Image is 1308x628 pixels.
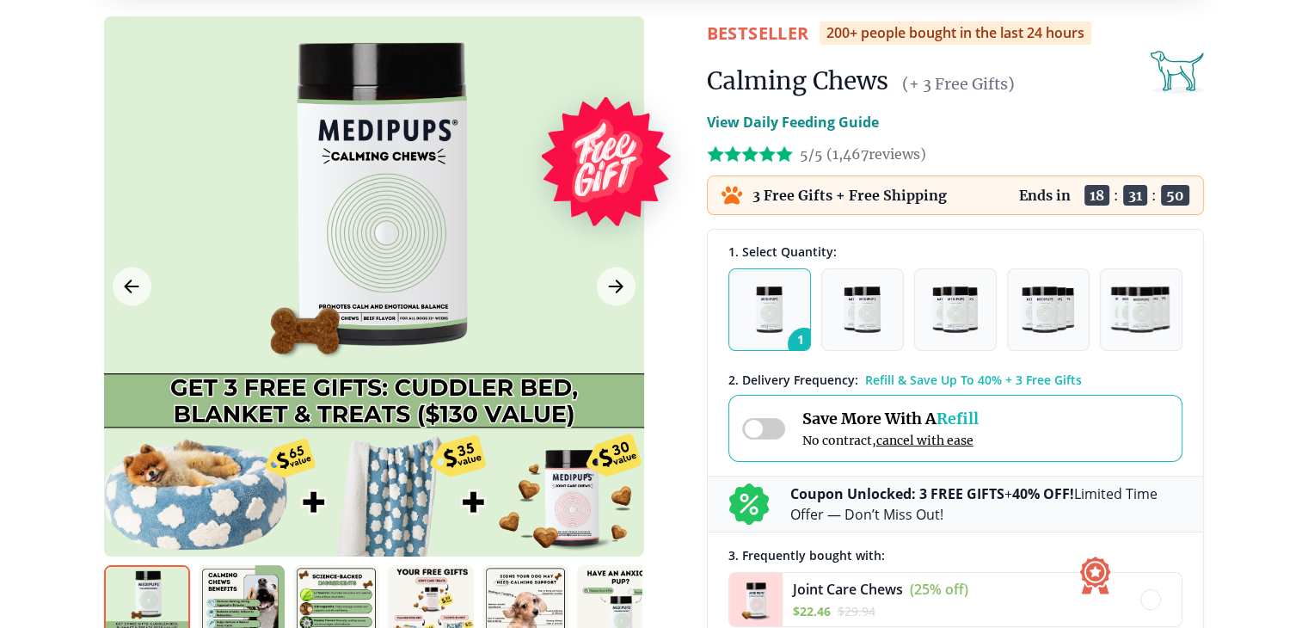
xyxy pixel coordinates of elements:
[1151,187,1157,204] span: :
[1161,185,1189,206] span: 50
[1012,484,1074,503] b: 40% OFF!
[838,603,875,619] span: $ 29.94
[793,580,903,599] span: Joint Care Chews
[932,286,977,333] img: Pack of 3 - Natural Dog Supplements
[597,268,636,306] button: Next Image
[902,74,1015,94] span: (+ 3 Free Gifts)
[1114,187,1119,204] span: :
[728,268,811,351] button: 1
[729,573,783,626] img: Joint Care Chews - Medipups
[802,409,979,428] span: Save More With A
[865,372,1082,388] span: Refill & Save Up To 40% + 3 Free Gifts
[728,243,1182,260] div: 1. Select Quantity:
[707,65,888,96] h1: Calming Chews
[1019,187,1071,204] p: Ends in
[910,580,968,599] span: (25% off)
[707,22,809,45] span: BestSeller
[756,286,783,333] img: Pack of 1 - Natural Dog Supplements
[1084,185,1109,206] span: 18
[728,547,885,563] span: 3 . Frequently bought with:
[802,433,979,448] span: No contract,
[790,483,1182,525] p: + Limited Time Offer — Don’t Miss Out!
[752,187,947,204] p: 3 Free Gifts + Free Shipping
[1123,185,1147,206] span: 31
[707,112,879,132] p: View Daily Feeding Guide
[1022,286,1074,333] img: Pack of 4 - Natural Dog Supplements
[788,328,820,360] span: 1
[113,268,151,306] button: Previous Image
[876,433,973,448] span: cancel with ease
[820,22,1091,45] div: 200+ people bought in the last 24 hours
[1110,286,1172,333] img: Pack of 5 - Natural Dog Supplements
[728,372,858,388] span: 2 . Delivery Frequency:
[793,603,831,619] span: $ 22.46
[936,409,979,428] span: Refill
[844,286,880,333] img: Pack of 2 - Natural Dog Supplements
[790,484,1004,503] b: Coupon Unlocked: 3 FREE GIFTS
[800,145,926,163] span: 5/5 ( 1,467 reviews)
